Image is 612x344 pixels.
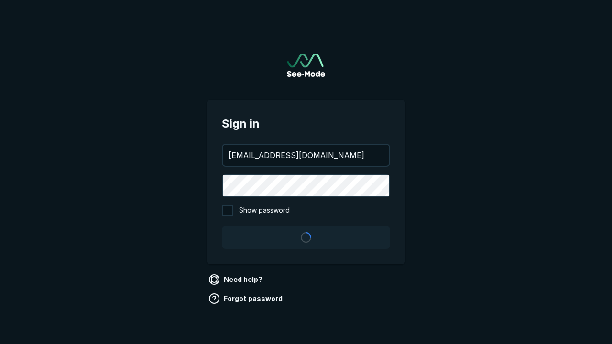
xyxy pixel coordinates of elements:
a: Go to sign in [287,54,325,77]
input: your@email.com [223,145,389,166]
a: Forgot password [207,291,286,306]
span: Show password [239,205,290,216]
img: See-Mode Logo [287,54,325,77]
span: Sign in [222,115,390,132]
a: Need help? [207,272,266,287]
